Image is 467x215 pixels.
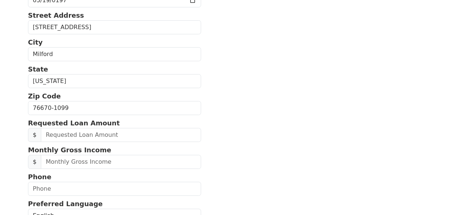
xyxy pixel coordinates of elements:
[28,200,103,208] strong: Preferred Language
[28,38,43,46] strong: City
[28,182,201,196] input: Phone
[41,128,201,142] input: Requested Loan Amount
[28,128,41,142] span: $
[28,65,48,73] strong: State
[28,101,201,115] input: Zip Code
[28,145,201,155] p: Monthly Gross Income
[41,155,201,169] input: Monthly Gross Income
[28,173,51,181] strong: Phone
[28,155,41,169] span: $
[28,92,61,100] strong: Zip Code
[28,47,201,61] input: City
[28,11,84,19] strong: Street Address
[28,20,201,34] input: Street Address
[28,119,120,127] strong: Requested Loan Amount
